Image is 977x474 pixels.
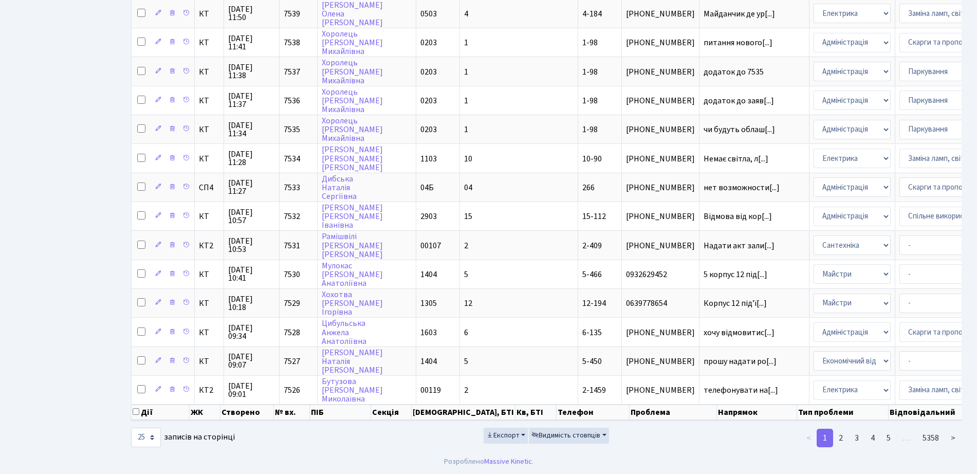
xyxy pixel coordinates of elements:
th: Тип проблеми [797,405,889,420]
th: Напрямок [717,405,797,420]
span: 2-1459 [582,385,606,396]
span: додаток до заяв[...] [704,95,774,106]
a: Хоролець[PERSON_NAME]Михайлівна [322,86,383,115]
a: Мулокас[PERSON_NAME]Анатоліївна [322,260,383,289]
span: прошу надати ро[...] [704,356,777,367]
span: 7528 [284,327,300,338]
span: 1603 [420,327,437,338]
span: 7535 [284,124,300,135]
span: [DATE] 09:07 [228,353,275,369]
span: Корпус 12 підʼї[...] [704,298,767,309]
span: 5-466 [582,269,602,280]
span: [PHONE_NUMBER] [626,10,695,18]
span: 15 [464,211,472,222]
span: 15-112 [582,211,606,222]
span: [DATE] 11:27 [228,179,275,195]
span: [PHONE_NUMBER] [626,357,695,366]
span: 7530 [284,269,300,280]
th: ЖК [190,405,220,420]
span: 1404 [420,269,437,280]
label: записів на сторінці [131,428,235,447]
span: 04Б [420,182,434,193]
th: Дії [132,405,190,420]
a: Хохотва[PERSON_NAME]Ігорівна [322,289,383,318]
span: 2 [464,385,468,396]
th: [DEMOGRAPHIC_DATA], БТІ [412,405,515,420]
a: 2 [833,429,849,447]
span: 00107 [420,240,441,251]
span: додаток до 7535 [704,68,805,76]
span: 7532 [284,211,300,222]
span: КТ [199,10,219,18]
span: 1305 [420,298,437,309]
span: нет возможности[...] [704,182,780,193]
span: КТ [199,270,219,279]
span: 0203 [420,66,437,78]
div: Розроблено . [444,456,533,467]
a: Massive Kinetic [484,456,532,467]
span: [DATE] 11:34 [228,121,275,138]
span: [PHONE_NUMBER] [626,212,695,221]
span: [DATE] 09:34 [228,324,275,340]
th: Телефон [557,405,630,420]
span: [DATE] 10:57 [228,208,275,225]
span: 1-98 [582,95,598,106]
span: Надати акт зали[...] [704,240,775,251]
a: [PERSON_NAME]Наталія[PERSON_NAME] [322,347,383,376]
span: [PHONE_NUMBER] [626,39,695,47]
span: [DATE] 11:28 [228,150,275,167]
span: 6-135 [582,327,602,338]
span: 0203 [420,95,437,106]
span: 5 корпус 12 під[...] [704,269,767,280]
span: [PHONE_NUMBER] [626,68,695,76]
button: Експорт [484,428,528,444]
a: 5358 [916,429,945,447]
a: ДибськаНаталіяСергіївна [322,173,357,202]
span: 10-90 [582,153,602,165]
span: КТ [199,97,219,105]
a: Рамішвілі[PERSON_NAME][PERSON_NAME] [322,231,383,260]
span: 1-98 [582,66,598,78]
span: 12-194 [582,298,606,309]
span: КТ [199,155,219,163]
span: 7537 [284,66,300,78]
span: КТ2 [199,386,219,394]
span: [PHONE_NUMBER] [626,242,695,250]
th: № вх. [274,405,310,420]
a: Хоролець[PERSON_NAME]Михайлівна [322,28,383,57]
span: [DATE] 10:18 [228,295,275,312]
span: [PHONE_NUMBER] [626,329,695,337]
a: ЦибульськаАнжелаАнатоліївна [322,318,366,347]
span: 10 [464,153,472,165]
span: 00119 [420,385,441,396]
span: КТ [199,212,219,221]
a: 5 [880,429,897,447]
th: ПІБ [310,405,371,420]
span: [DATE] 10:41 [228,266,275,282]
span: 1 [464,66,468,78]
a: 1 [817,429,833,447]
span: 7536 [284,95,300,106]
span: чи будуть облаш[...] [704,124,775,135]
span: питання нового[...] [704,37,772,48]
span: 7539 [284,8,300,20]
span: телефонувати на[...] [704,385,778,396]
span: 1-98 [582,124,598,135]
span: 0639778654 [626,299,695,307]
span: 4-184 [582,8,602,20]
span: КТ [199,357,219,366]
span: Майданчик де ур[...] [704,8,775,20]
span: 266 [582,182,595,193]
span: 1 [464,37,468,48]
span: 0203 [420,37,437,48]
span: [PHONE_NUMBER] [626,125,695,134]
span: 2 [464,240,468,251]
span: 7527 [284,356,300,367]
span: КТ [199,68,219,76]
span: 7533 [284,182,300,193]
span: 0503 [420,8,437,20]
select: записів на сторінці [131,428,161,447]
a: Бутузова[PERSON_NAME]Миколаївна [322,376,383,405]
span: 1 [464,95,468,106]
span: 0932629452 [626,270,695,279]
